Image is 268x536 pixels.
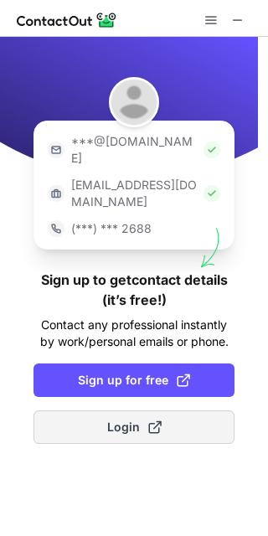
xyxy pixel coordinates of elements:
[33,410,234,444] button: Login
[33,270,234,310] h1: Sign up to get contact details (it’s free!)
[107,419,162,435] span: Login
[48,142,64,158] img: https://contactout.com/extension/app/static/media/login-email-icon.f64bce713bb5cd1896fef81aa7b14a...
[78,372,190,389] span: Sign up for free
[71,133,197,167] p: ***@[DOMAIN_NAME]
[48,220,64,237] img: https://contactout.com/extension/app/static/media/login-phone-icon.bacfcb865e29de816d437549d7f4cb...
[204,142,220,158] img: Check Icon
[204,185,220,202] img: Check Icon
[33,317,234,350] p: Contact any professional instantly by work/personal emails or phone.
[17,10,117,30] img: ContactOut v5.3.10
[48,185,64,202] img: https://contactout.com/extension/app/static/media/login-work-icon.638a5007170bc45168077fde17b29a1...
[71,177,197,210] p: [EMAIL_ADDRESS][DOMAIN_NAME]
[33,363,234,397] button: Sign up for free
